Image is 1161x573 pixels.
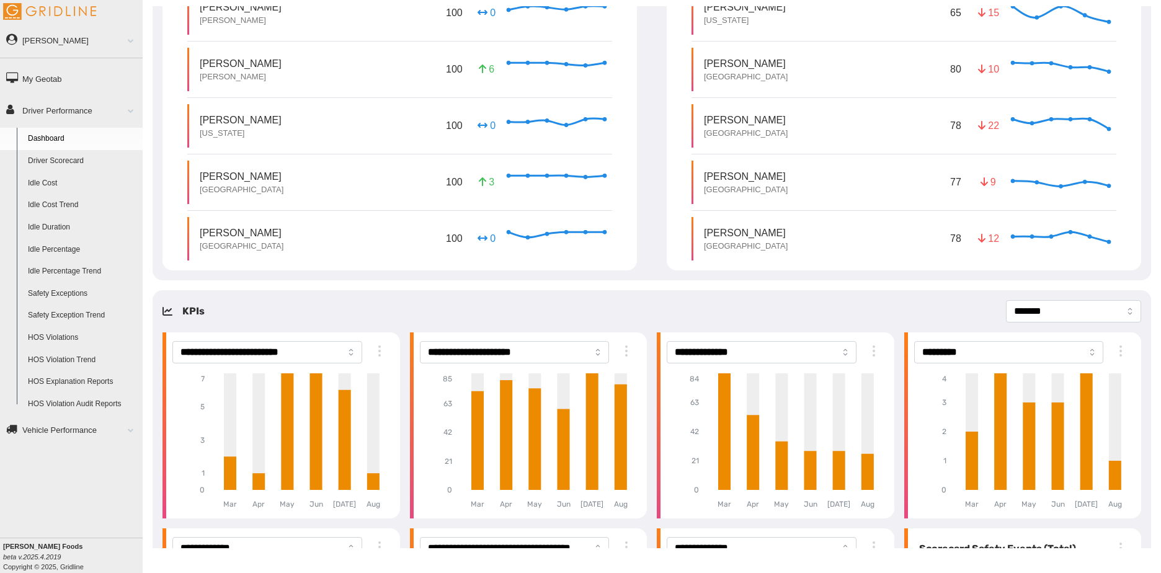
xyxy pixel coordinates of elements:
tspan: Aug [861,500,874,509]
tspan: Jun [1051,500,1064,509]
tspan: Apr [994,500,1007,509]
a: Safety Exception Trend [22,304,143,327]
p: 100 [443,60,465,79]
tspan: 85 [443,375,452,383]
a: Idle Percentage [22,239,143,261]
tspan: [DATE] [1075,500,1098,509]
p: 100 [443,229,465,248]
img: Gridline [3,3,96,20]
tspan: Jun [804,500,817,509]
a: HOS Explanation Reports [22,371,143,393]
tspan: 42 [443,428,452,437]
tspan: 0 [694,486,699,494]
tspan: 7 [201,375,205,383]
tspan: 63 [690,398,699,407]
p: [GEOGRAPHIC_DATA] [704,71,788,82]
tspan: Mar [965,500,979,509]
tspan: Apr [747,500,759,509]
a: HOS Violation Trend [22,349,143,371]
tspan: Aug [613,500,627,509]
tspan: 3 [200,436,205,445]
tspan: 1 [202,469,205,477]
p: 15 [978,6,998,20]
tspan: 3 [942,398,946,407]
tspan: Apr [252,500,265,509]
p: [GEOGRAPHIC_DATA] [200,184,283,195]
p: 0 [477,118,497,133]
p: 78 [948,116,964,135]
div: Copyright © 2025, Gridline [3,541,143,572]
p: 10 [978,62,998,76]
tspan: Jun [556,500,570,509]
tspan: Jun [309,500,323,509]
tspan: 84 [690,375,700,383]
tspan: [DATE] [827,500,850,509]
p: 65 [948,3,964,22]
tspan: 0 [447,486,452,494]
tspan: Aug [367,500,380,509]
a: HOS Violations [22,327,143,349]
i: beta v.2025.4.2019 [3,553,61,561]
p: 78 [948,229,964,248]
p: [PERSON_NAME] [200,71,282,82]
tspan: 4 [942,375,947,383]
a: Idle Cost Trend [22,194,143,216]
p: [PERSON_NAME] [200,113,282,127]
p: 0 [477,231,497,246]
h6: Scorecard Safety Events (Total) [914,541,1076,556]
p: [GEOGRAPHIC_DATA] [704,184,788,195]
a: Dashboard [22,128,143,150]
tspan: Aug [1108,500,1121,509]
p: [GEOGRAPHIC_DATA] [704,128,788,139]
p: [US_STATE] [200,128,282,139]
p: [PERSON_NAME] [704,56,788,71]
tspan: 21 [692,456,699,465]
p: 6 [477,62,497,76]
p: [GEOGRAPHIC_DATA] [704,241,788,252]
p: [PERSON_NAME] [704,226,788,240]
h5: KPIs [182,304,205,319]
tspan: 21 [445,457,452,466]
p: 0 [477,6,497,20]
tspan: May [280,500,295,509]
p: 9 [978,175,998,189]
a: Idle Cost [22,172,143,195]
b: [PERSON_NAME] Foods [3,543,82,550]
p: [PERSON_NAME] [200,15,282,26]
a: Driver Scorecard [22,150,143,172]
p: 100 [443,172,465,192]
tspan: Mar [718,500,731,509]
a: HOS Violation Audit Reports [22,393,143,415]
a: Idle Percentage Trend [22,260,143,283]
tspan: 0 [941,486,946,494]
p: 3 [477,175,497,189]
p: 22 [978,118,998,133]
p: 100 [443,116,465,135]
tspan: Apr [500,500,512,509]
p: [PERSON_NAME] [704,113,788,127]
p: [PERSON_NAME] [200,56,282,71]
p: 77 [948,172,964,192]
p: 100 [443,3,465,22]
p: [PERSON_NAME] [200,226,283,240]
tspan: May [527,500,542,509]
tspan: Mar [471,500,484,509]
tspan: 42 [690,427,699,436]
tspan: 2 [942,427,946,436]
tspan: 5 [200,402,205,411]
p: 12 [978,231,998,246]
tspan: Mar [223,500,237,509]
tspan: [DATE] [580,500,603,509]
tspan: May [1021,500,1036,509]
p: [PERSON_NAME] [200,169,283,184]
tspan: [DATE] [333,500,356,509]
p: [US_STATE] [704,15,786,26]
tspan: 1 [943,456,946,465]
a: Idle Duration [22,216,143,239]
tspan: 63 [443,399,452,408]
p: [GEOGRAPHIC_DATA] [200,241,283,252]
p: 80 [948,60,964,79]
a: Safety Exceptions [22,283,143,305]
p: [PERSON_NAME] [704,169,788,184]
tspan: 0 [200,486,205,494]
